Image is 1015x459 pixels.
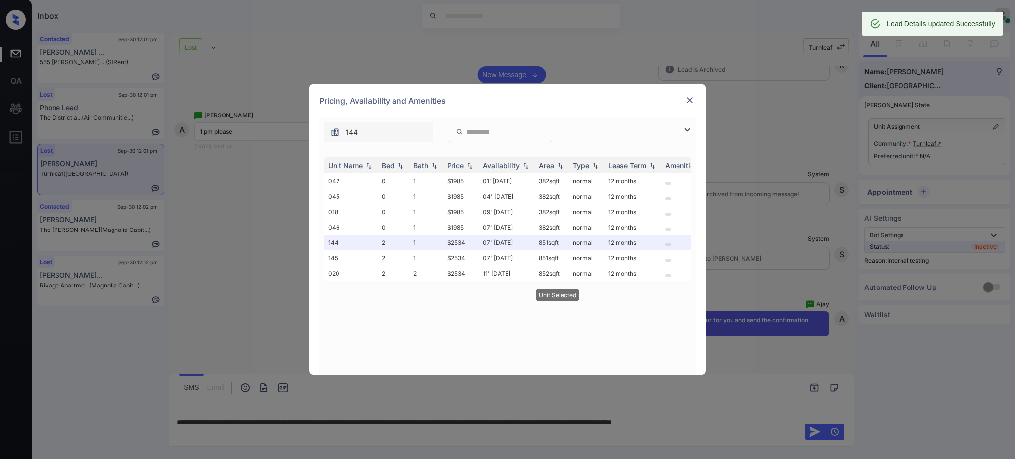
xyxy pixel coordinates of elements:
[378,204,409,220] td: 0
[324,250,378,266] td: 145
[456,127,463,136] img: icon-zuma
[378,250,409,266] td: 2
[409,173,443,189] td: 1
[479,220,535,235] td: 07' [DATE]
[483,161,520,170] div: Availability
[479,235,535,250] td: 07' [DATE]
[465,162,475,169] img: sorting
[573,161,589,170] div: Type
[443,220,479,235] td: $1985
[443,189,479,204] td: $1985
[569,173,604,189] td: normal
[604,189,661,204] td: 12 months
[590,162,600,169] img: sorting
[409,250,443,266] td: 1
[409,189,443,204] td: 1
[604,173,661,189] td: 12 months
[647,162,657,169] img: sorting
[346,127,358,138] span: 144
[608,161,646,170] div: Lease Term
[382,161,395,170] div: Bed
[378,189,409,204] td: 0
[324,204,378,220] td: 018
[378,266,409,281] td: 2
[324,220,378,235] td: 046
[604,235,661,250] td: 12 months
[443,204,479,220] td: $1985
[328,161,363,170] div: Unit Name
[324,266,378,281] td: 020
[569,266,604,281] td: normal
[443,266,479,281] td: $2534
[604,220,661,235] td: 12 months
[479,204,535,220] td: 09' [DATE]
[309,84,706,117] div: Pricing, Availability and Amenities
[330,127,340,137] img: icon-zuma
[604,250,661,266] td: 12 months
[535,204,569,220] td: 382 sqft
[604,266,661,281] td: 12 months
[569,250,604,266] td: normal
[378,220,409,235] td: 0
[378,173,409,189] td: 0
[681,124,693,136] img: icon-zuma
[443,173,479,189] td: $1985
[324,235,378,250] td: 144
[539,161,554,170] div: Area
[364,162,374,169] img: sorting
[535,250,569,266] td: 851 sqft
[569,204,604,220] td: normal
[569,220,604,235] td: normal
[378,235,409,250] td: 2
[535,235,569,250] td: 851 sqft
[535,189,569,204] td: 382 sqft
[443,235,479,250] td: $2534
[443,250,479,266] td: $2534
[409,235,443,250] td: 1
[535,266,569,281] td: 852 sqft
[535,173,569,189] td: 382 sqft
[409,220,443,235] td: 1
[555,162,565,169] img: sorting
[569,235,604,250] td: normal
[535,220,569,235] td: 382 sqft
[413,161,428,170] div: Bath
[324,173,378,189] td: 042
[409,204,443,220] td: 1
[429,162,439,169] img: sorting
[479,250,535,266] td: 07' [DATE]
[521,162,531,169] img: sorting
[479,189,535,204] td: 04' [DATE]
[447,161,464,170] div: Price
[604,204,661,220] td: 12 months
[409,266,443,281] td: 2
[887,15,995,33] div: Lead Details updated Successfully
[479,266,535,281] td: 11' [DATE]
[665,161,698,170] div: Amenities
[569,189,604,204] td: normal
[479,173,535,189] td: 01' [DATE]
[395,162,405,169] img: sorting
[324,189,378,204] td: 045
[685,95,695,105] img: close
